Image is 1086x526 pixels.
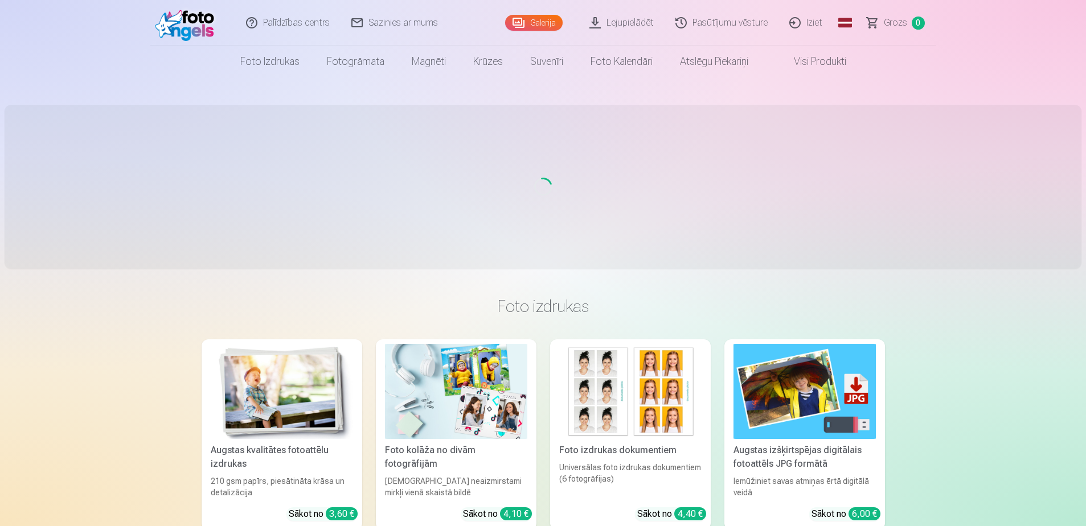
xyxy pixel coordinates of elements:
a: Foto kalendāri [577,46,666,77]
a: Fotogrāmata [313,46,398,77]
div: Foto izdrukas dokumentiem [555,443,706,457]
a: Foto izdrukas [227,46,313,77]
div: Sākot no [463,507,532,521]
h3: Foto izdrukas [211,296,876,317]
a: Galerija [505,15,563,31]
div: Sākot no [812,507,880,521]
img: Foto izdrukas dokumentiem [559,344,702,439]
img: /fa1 [155,5,220,41]
span: 0 [912,17,925,30]
div: 4,10 € [500,507,532,520]
div: 210 gsm papīrs, piesātināta krāsa un detalizācija [206,475,358,498]
div: 3,60 € [326,507,358,520]
div: 4,40 € [674,507,706,520]
img: Augstas kvalitātes fotoattēlu izdrukas [211,344,353,439]
img: Augstas izšķirtspējas digitālais fotoattēls JPG formātā [733,344,876,439]
div: Foto kolāža no divām fotogrāfijām [380,443,532,471]
a: Magnēti [398,46,460,77]
div: Universālas foto izdrukas dokumentiem (6 fotogrāfijas) [555,462,706,498]
div: Iemūžiniet savas atmiņas ērtā digitālā veidā [729,475,880,498]
a: Suvenīri [517,46,577,77]
a: Atslēgu piekariņi [666,46,762,77]
div: Sākot no [289,507,358,521]
span: Grozs [884,16,907,30]
div: [DEMOGRAPHIC_DATA] neaizmirstami mirkļi vienā skaistā bildē [380,475,532,498]
a: Krūzes [460,46,517,77]
div: Augstas izšķirtspējas digitālais fotoattēls JPG formātā [729,443,880,471]
div: 6,00 € [849,507,880,520]
div: Augstas kvalitātes fotoattēlu izdrukas [206,443,358,471]
div: Sākot no [637,507,706,521]
a: Visi produkti [762,46,860,77]
img: Foto kolāža no divām fotogrāfijām [385,344,527,439]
